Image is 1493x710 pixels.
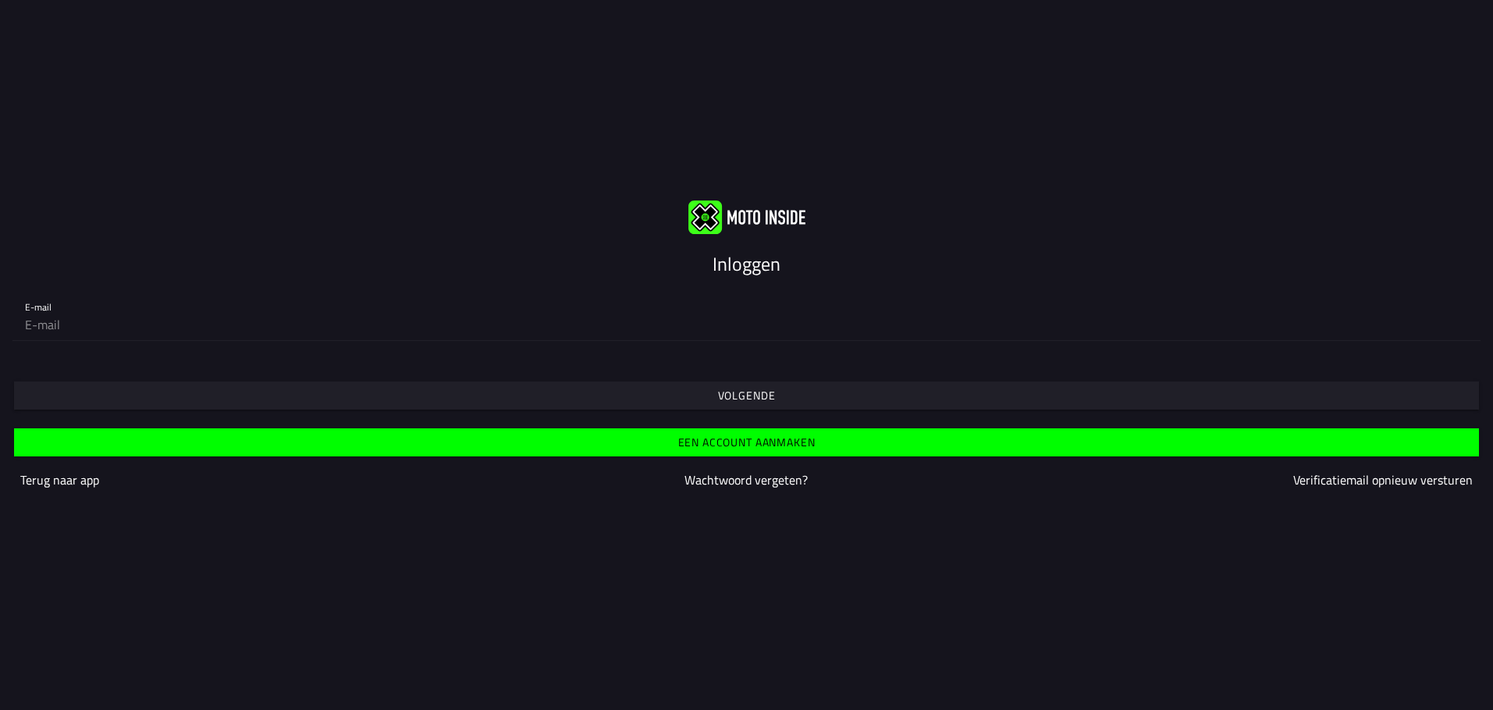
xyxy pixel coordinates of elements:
a: Verificatiemail opnieuw versturen [1293,470,1473,489]
ion-text: Volgende [718,390,776,401]
ion-text: Inloggen [713,250,780,278]
ion-button: Een account aanmaken [14,428,1479,456]
a: Terug naar app [20,470,99,489]
input: E-mail [25,309,1468,340]
a: Wachtwoord vergeten? [684,470,808,489]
